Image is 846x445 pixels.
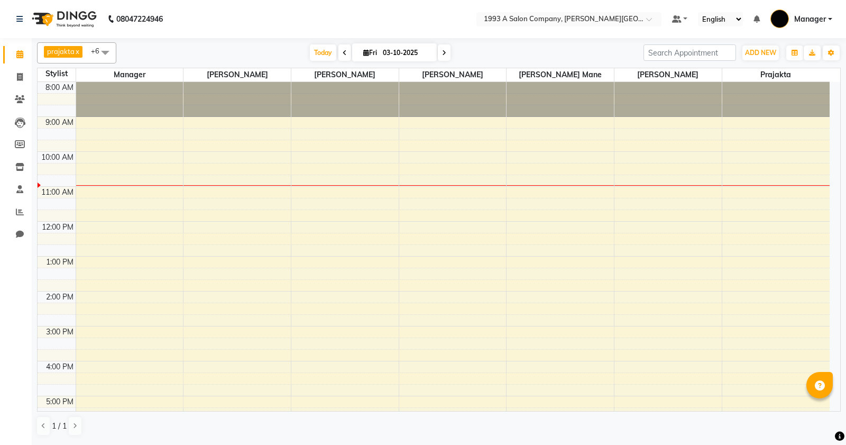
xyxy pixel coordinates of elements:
div: 9:00 AM [43,117,76,128]
span: prajakta [722,68,830,81]
span: ADD NEW [745,49,776,57]
span: Today [310,44,336,61]
div: 11:00 AM [39,187,76,198]
div: 3:00 PM [44,326,76,338]
div: 4:00 PM [44,361,76,373]
div: 5:00 PM [44,396,76,407]
span: [PERSON_NAME] [614,68,722,81]
span: Fri [361,49,380,57]
a: x [75,47,79,56]
img: logo [27,4,99,34]
span: [PERSON_NAME] Mane [507,68,614,81]
span: Manager [794,14,826,25]
span: [PERSON_NAME] [399,68,507,81]
div: 10:00 AM [39,152,76,163]
span: prajakta [47,47,75,56]
button: ADD NEW [742,46,779,60]
div: 12:00 PM [40,222,76,233]
input: Search Appointment [643,44,736,61]
span: [PERSON_NAME] [183,68,291,81]
div: 8:00 AM [43,82,76,93]
span: +6 [91,47,107,55]
span: 1 / 1 [52,421,67,432]
b: 08047224946 [116,4,163,34]
img: Manager [770,10,789,28]
div: Stylist [38,68,76,79]
span: Manager [76,68,183,81]
span: [PERSON_NAME] [291,68,399,81]
input: 2025-10-03 [380,45,433,61]
div: 2:00 PM [44,292,76,303]
div: 1:00 PM [44,257,76,268]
